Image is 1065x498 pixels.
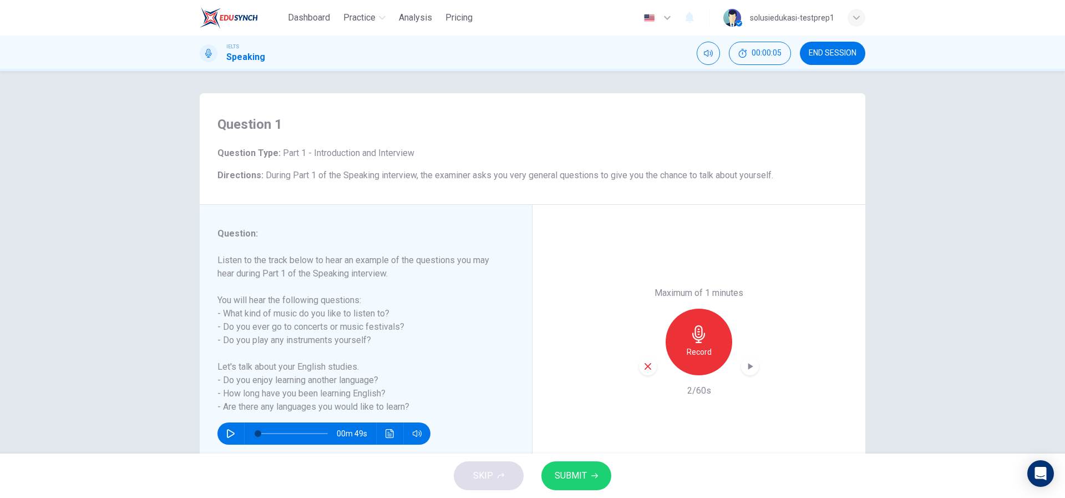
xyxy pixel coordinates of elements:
div: solusiedukasi-testprep1 [750,11,834,24]
button: Dashboard [283,8,334,28]
h6: Question Type : [217,147,848,160]
span: Part 1 - Introduction and Interview [281,148,414,158]
button: Pricing [441,8,477,28]
span: Pricing [445,11,473,24]
img: EduSynch logo [200,7,258,29]
h1: Speaking [226,51,265,64]
span: Practice [343,11,376,24]
h6: Record [687,345,712,359]
img: Profile picture [723,9,741,27]
div: Mute [697,42,720,65]
a: EduSynch logo [200,7,283,29]
span: Analysis [399,11,432,24]
button: SUBMIT [541,461,611,490]
h6: Question : [217,227,501,240]
span: 00:00:05 [752,49,782,58]
span: During Part 1 of the Speaking interview, the examiner asks you very general questions to give you... [266,170,773,180]
h6: 2/60s [687,384,711,398]
div: Hide [729,42,791,65]
button: END SESSION [800,42,865,65]
h6: Maximum of 1 minutes [655,286,743,300]
h6: Listen to the track below to hear an example of the questions you may hear during Part 1 of the S... [217,254,501,414]
h4: Question 1 [217,115,848,133]
span: 00m 49s [337,422,376,445]
button: Analysis [394,8,437,28]
span: SUBMIT [555,468,587,484]
span: END SESSION [809,49,856,58]
h6: Directions : [217,169,848,182]
span: IELTS [226,43,239,51]
button: 00:00:05 [729,42,791,65]
div: Open Intercom Messenger [1027,460,1054,487]
button: Record [666,309,732,375]
button: Click to see the audio transcription [381,422,399,445]
img: en [642,14,656,22]
button: Practice [339,8,390,28]
span: Dashboard [288,11,330,24]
